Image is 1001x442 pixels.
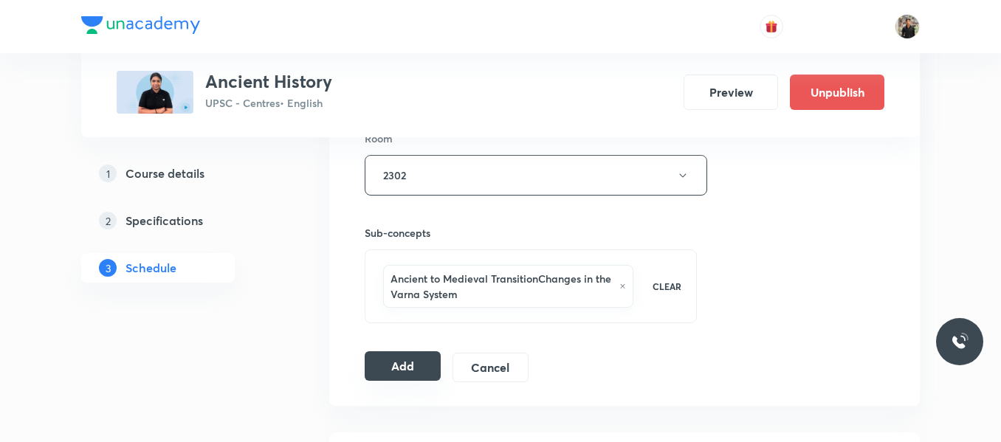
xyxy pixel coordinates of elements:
[951,333,969,351] img: ttu
[760,15,783,38] button: avatar
[99,259,117,277] p: 3
[99,212,117,229] p: 2
[365,351,441,381] button: Add
[81,159,282,188] a: 1Course details
[125,165,204,182] h5: Course details
[790,75,884,110] button: Unpublish
[895,14,920,39] img: Yudhishthir
[81,16,200,38] a: Company Logo
[205,71,332,92] h3: Ancient History
[684,75,778,110] button: Preview
[765,20,778,33] img: avatar
[125,259,176,277] h5: Schedule
[653,280,681,293] p: CLEAR
[365,131,393,146] h6: Room
[205,95,332,111] p: UPSC - Centres • English
[117,71,193,114] img: 98e8debc006a48109962336a2f289550.png
[81,16,200,34] img: Company Logo
[453,353,529,382] button: Cancel
[365,155,707,196] button: 2302
[391,271,612,302] h6: Ancient to Medieval TransitionChanges in the Varna System
[365,225,697,241] h6: Sub-concepts
[81,206,282,235] a: 2Specifications
[99,165,117,182] p: 1
[125,212,203,229] h5: Specifications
